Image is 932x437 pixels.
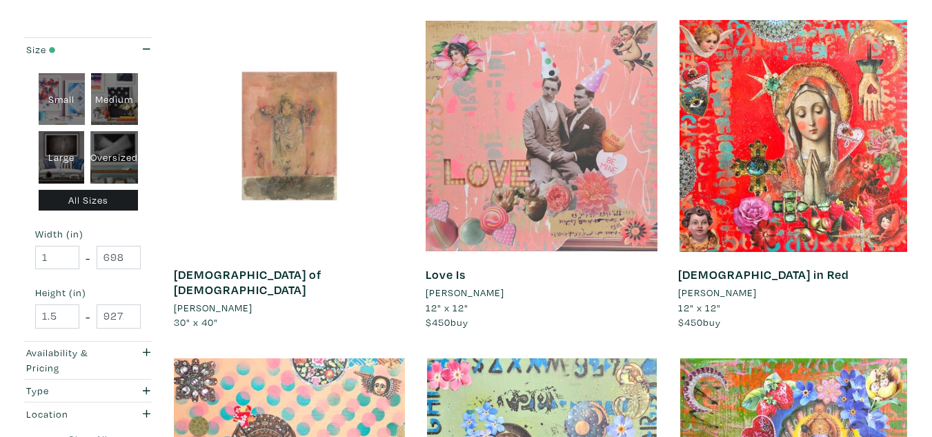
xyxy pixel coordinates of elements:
div: Oversized [90,131,138,184]
span: $450 [678,315,703,329]
a: Love Is [426,266,466,282]
li: [PERSON_NAME] [174,300,252,315]
span: 12" x 12" [678,301,721,314]
div: Availability & Pricing [26,345,115,375]
small: Height (in) [35,288,141,298]
a: [DEMOGRAPHIC_DATA] in Red [678,266,849,282]
div: Large [39,131,84,184]
div: All Sizes [39,190,138,211]
button: Location [23,402,153,425]
a: [PERSON_NAME] [426,285,657,300]
li: [PERSON_NAME] [678,285,757,300]
div: Small [39,73,86,126]
button: Size [23,38,153,61]
div: Location [26,407,115,422]
span: 12" x 12" [426,301,468,314]
span: - [86,249,90,267]
a: [DEMOGRAPHIC_DATA] of [DEMOGRAPHIC_DATA] [174,266,321,298]
div: Size [26,42,115,57]
a: [PERSON_NAME] [174,300,405,315]
span: buy [426,315,468,329]
a: [PERSON_NAME] [678,285,909,300]
button: Availability & Pricing [23,342,153,379]
button: Type [23,380,153,402]
li: [PERSON_NAME] [426,285,504,300]
div: Medium [91,73,138,126]
div: Type [26,383,115,398]
span: - [86,307,90,326]
small: Width (in) [35,229,141,239]
span: $450 [426,315,450,329]
span: buy [678,315,721,329]
span: 30" x 40" [174,315,218,329]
